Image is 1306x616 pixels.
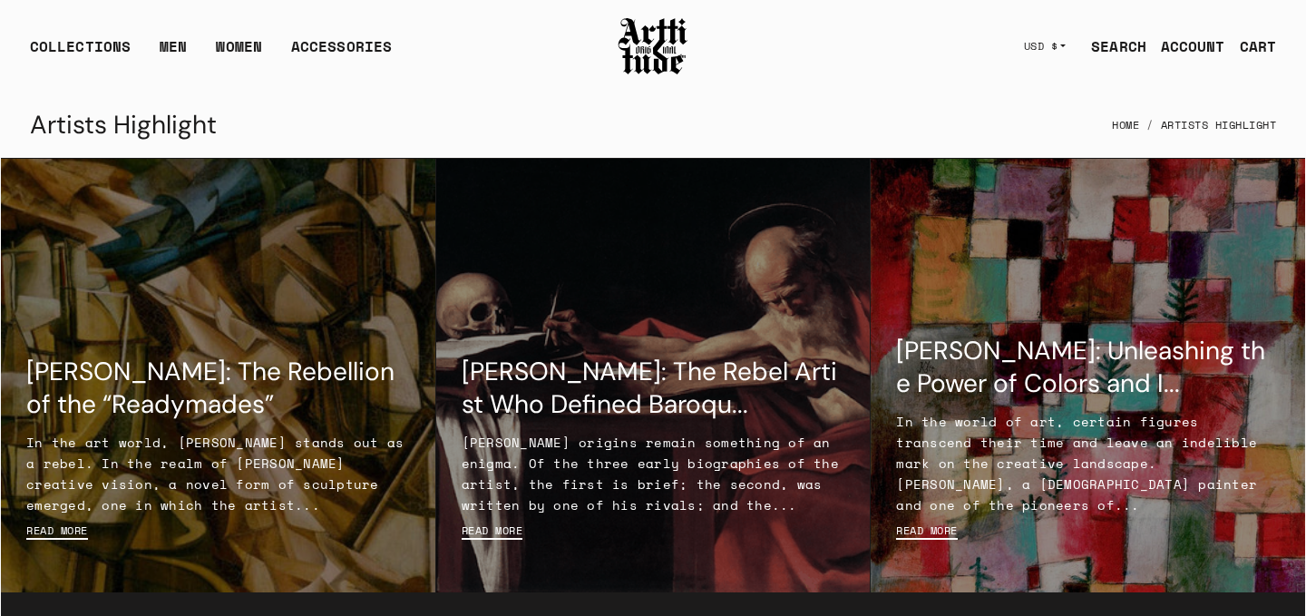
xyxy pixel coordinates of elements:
[1013,26,1077,66] button: USD $
[291,35,392,72] div: ACCESSORIES
[26,432,410,515] p: In the art world, [PERSON_NAME] stands out as a rebel. In the realm of [PERSON_NAME] creative vis...
[1225,28,1276,64] a: Open cart
[896,411,1280,515] p: In the world of art, certain figures transcend their time and leave an indelible mark on the crea...
[1077,28,1146,64] a: SEARCH
[617,15,689,77] img: Arttitude
[216,35,262,72] a: WOMEN
[462,523,523,538] a: Read more Caravaggio: The Rebel Artist Who Defined Baroqu...
[15,35,406,72] ul: Main navigation
[160,35,187,72] a: MEN
[896,523,958,538] a: Read more Paul Klee: Unleashing the Power of Colors and I...
[1139,105,1276,145] li: Artists Highlight
[1112,105,1139,145] a: Home
[1024,39,1058,54] span: USD $
[30,103,217,147] h1: Artists Highlight
[1240,35,1276,57] div: CART
[462,355,837,421] a: [PERSON_NAME]: The Rebel Artist Who Defined Baroqu...
[26,523,88,538] a: Read more Marcel Duchamp: The Rebellion of the “Readymades”
[896,334,1265,400] a: [PERSON_NAME]: Unleashing the Power of Colors and I...
[1,159,435,593] a: Marcel Duchamp: The Rebellion of the “Readymades”
[462,432,845,515] p: [PERSON_NAME] origins remain something of an enigma. Of the three early biographies of the artist...
[26,355,395,421] a: [PERSON_NAME]: The Rebellion of the “Readymades”
[871,159,1305,593] a: Paul Klee: Unleashing the Power of Colors and Imagination
[1146,28,1225,64] a: ACCOUNT
[436,159,871,593] a: Caravaggio: The Rebel Artist Who Defined Baroque Luxury
[30,35,131,72] div: COLLECTIONS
